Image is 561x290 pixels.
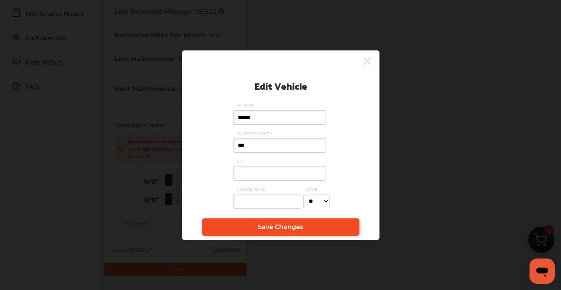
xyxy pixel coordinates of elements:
[233,194,301,209] input: LICENSE PLATE
[303,187,331,192] span: STATE
[233,138,326,153] input: MILES PER MONTH
[258,223,303,231] span: Save Changes
[233,187,303,192] span: LICENSE PLATE
[202,218,359,236] a: Save Changes
[530,259,555,284] iframe: Button to launch messaging window
[233,103,328,108] span: MILEAGE
[233,159,328,164] span: VIN
[254,77,307,93] p: Edit Vehicle
[233,110,326,125] input: MILEAGE
[303,194,330,208] select: STATE
[233,131,328,136] span: MILES PER MONTH
[233,166,326,181] input: VIN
